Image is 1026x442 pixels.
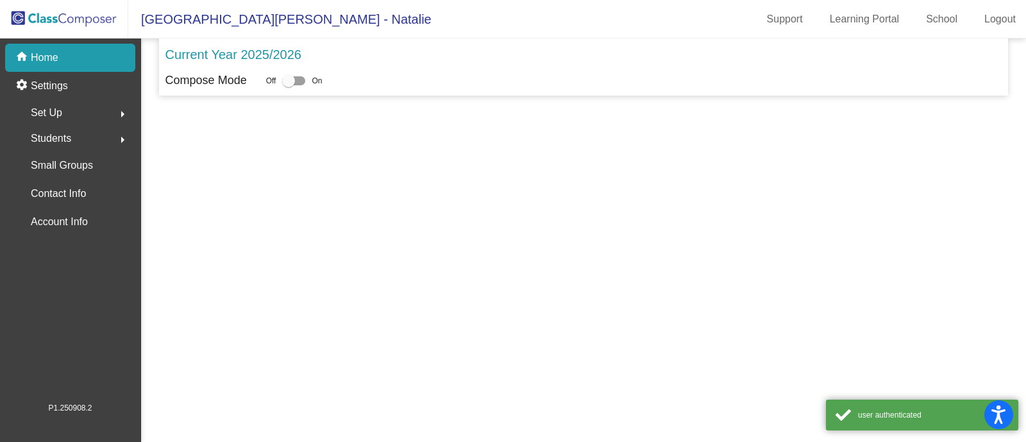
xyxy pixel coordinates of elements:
p: Compose Mode [165,72,247,89]
span: Students [31,130,71,148]
mat-icon: arrow_right [115,132,130,148]
p: Current Year 2025/2026 [165,45,301,64]
p: Settings [31,78,68,94]
mat-icon: settings [15,78,31,94]
span: On [312,75,322,87]
p: Contact Info [31,185,86,203]
p: Small Groups [31,157,93,174]
span: Off [266,75,276,87]
a: Logout [974,9,1026,30]
div: user authenticated [858,409,1009,421]
a: Support [757,9,813,30]
a: Learning Portal [820,9,910,30]
a: School [916,9,968,30]
mat-icon: home [15,50,31,65]
p: Home [31,50,58,65]
span: [GEOGRAPHIC_DATA][PERSON_NAME] - Natalie [128,9,432,30]
span: Set Up [31,104,62,122]
p: Account Info [31,213,88,231]
mat-icon: arrow_right [115,106,130,122]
